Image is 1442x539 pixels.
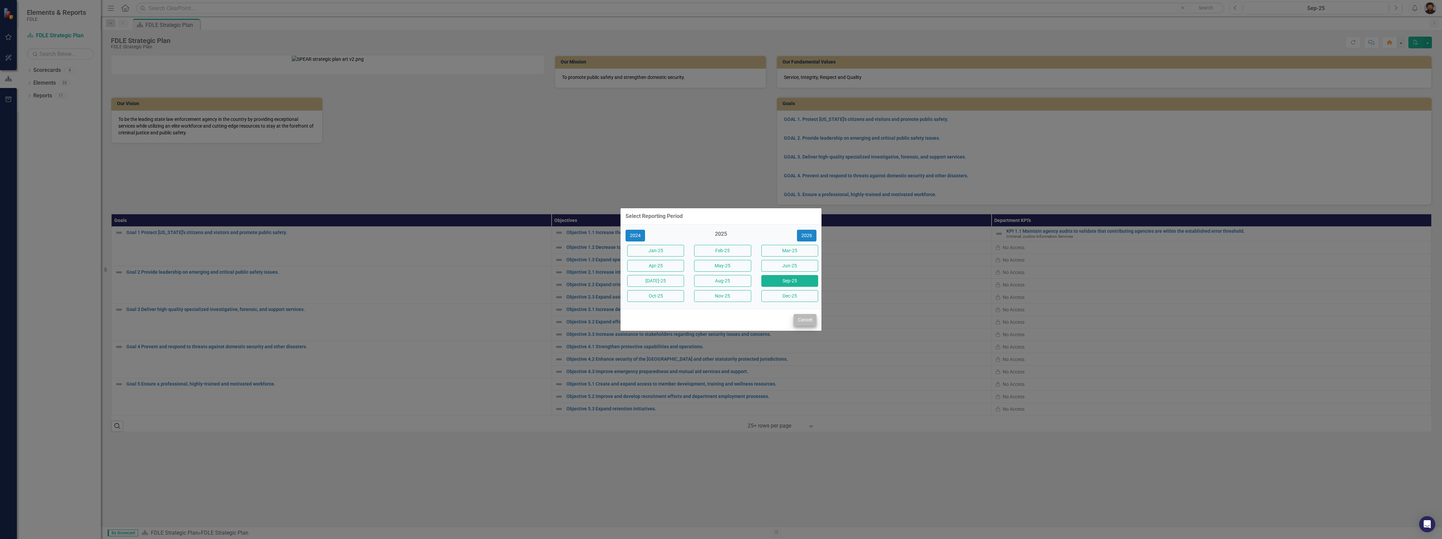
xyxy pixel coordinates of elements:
div: Open Intercom Messenger [1419,516,1435,532]
button: 2026 [797,230,816,241]
button: Cancel [794,314,816,326]
div: 2025 [692,230,749,241]
button: Nov-25 [694,290,751,302]
button: Apr-25 [627,260,684,272]
div: Select Reporting Period [626,213,683,219]
button: Feb-25 [694,245,751,257]
button: Dec-25 [761,290,818,302]
button: Aug-25 [694,275,751,287]
button: Mar-25 [761,245,818,257]
button: May-25 [694,260,751,272]
button: Oct-25 [627,290,684,302]
button: [DATE]-25 [627,275,684,287]
button: Sep-25 [761,275,818,287]
button: Jun-25 [761,260,818,272]
button: Jan-25 [627,245,684,257]
button: 2024 [626,230,645,241]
